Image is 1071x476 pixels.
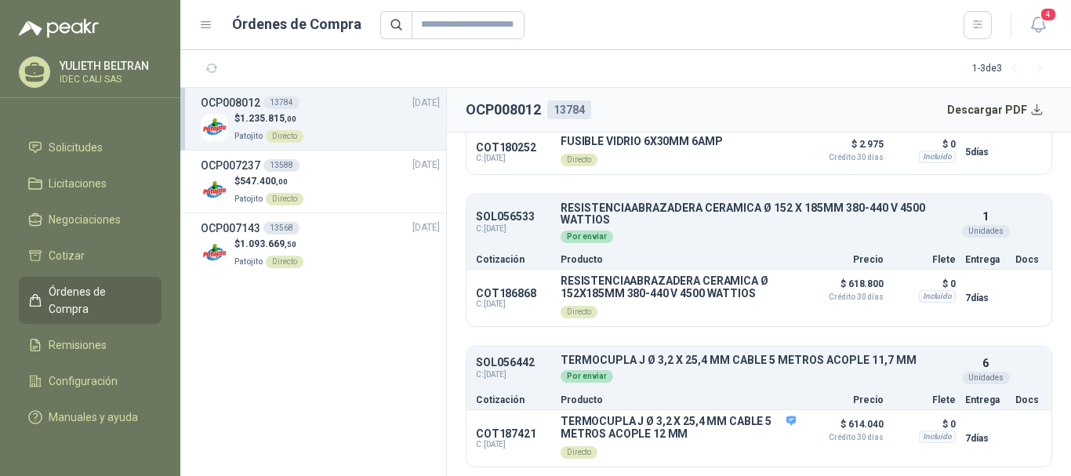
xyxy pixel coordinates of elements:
span: [DATE] [412,220,440,235]
p: Producto [561,255,796,264]
p: Entrega [965,395,1006,405]
span: Licitaciones [49,175,107,192]
p: $ 2.975 [805,135,884,162]
p: Cotización [476,395,551,405]
p: TERMOCUPLA J Ø 3,2 X 25,4 MM CABLE 5 METROS ACOPLE 11,7 MM [561,354,956,366]
p: RESISTENCIAABRAZADERA CERAMICA Ø 152 X 185MM 380-440 V 4500 WATTIOS [561,202,956,227]
span: C: [DATE] [476,369,551,381]
p: $ [234,111,303,126]
span: ,00 [285,114,296,123]
p: Precio [805,255,884,264]
p: IDEC CALI SAS [60,74,158,84]
p: Flete [893,255,956,264]
span: [DATE] [412,96,440,111]
a: Configuración [19,366,162,396]
p: Docs [1015,395,1042,405]
span: Patojito [234,132,263,140]
a: Licitaciones [19,169,162,198]
a: OCP00723713588[DATE] Company Logo$547.400,00PatojitoDirecto [201,157,440,206]
a: OCP00714313568[DATE] Company Logo$1.093.669,50PatojitoDirecto [201,220,440,269]
span: Configuración [49,372,118,390]
p: Docs [1015,255,1042,264]
p: $ 614.040 [805,415,884,441]
p: Producto [561,395,796,405]
p: SOL056442 [476,357,551,369]
div: 13784 [263,96,300,109]
span: ,00 [276,177,288,186]
span: Crédito 30 días [805,154,884,162]
p: Entrega [965,255,1006,264]
div: Incluido [919,151,956,163]
img: Logo peakr [19,19,99,38]
p: TERMOCUPLA J Ø 3,2 X 25,4 MM CABLE 5 METROS ACOPLE 12 MM [561,415,796,440]
span: Crédito 30 días [805,293,884,301]
div: Unidades [962,372,1010,384]
p: Precio [805,395,884,405]
a: Órdenes de Compra [19,277,162,324]
div: Directo [266,193,303,205]
p: COT186868 [476,287,551,300]
p: Cotización [476,255,551,264]
button: 4 [1024,11,1052,39]
a: Negociaciones [19,205,162,234]
p: FUSIBLE VIDRIO 6X30MM 6AMP [561,135,722,147]
p: $ 618.800 [805,274,884,301]
h3: OCP007143 [201,220,260,237]
img: Company Logo [201,239,228,267]
p: 1 [982,208,989,225]
span: Solicitudes [49,139,103,156]
span: Patojito [234,194,263,203]
a: Solicitudes [19,133,162,162]
div: 13588 [263,159,300,172]
div: 13784 [547,100,591,119]
span: Remisiones [49,336,107,354]
span: C: [DATE] [476,154,551,163]
p: 7 días [965,289,1006,307]
p: SOL056533 [476,211,551,223]
h2: OCP008012 [466,99,541,121]
div: 13568 [263,222,300,234]
h1: Órdenes de Compra [232,13,361,35]
span: C: [DATE] [476,440,551,449]
a: Remisiones [19,330,162,360]
a: Cotizar [19,241,162,271]
div: Unidades [962,225,1010,238]
div: Por enviar [561,231,613,243]
p: 7 días [965,429,1006,448]
p: COT180252 [476,141,551,154]
p: YULIETH BELTRAN [60,60,158,71]
div: Directo [561,446,597,459]
div: Directo [266,130,303,143]
span: 4 [1040,7,1057,22]
div: Por enviar [561,370,613,383]
span: Crédito 30 días [805,434,884,441]
div: 1 - 3 de 3 [972,56,1052,82]
h3: OCP007237 [201,157,260,174]
span: 1.093.669 [240,238,296,249]
div: Directo [266,256,303,268]
span: Cotizar [49,247,85,264]
span: Manuales y ayuda [49,409,138,426]
p: 5 días [965,143,1006,162]
div: Incluido [919,290,956,303]
button: Descargar PDF [938,94,1053,125]
p: COT187421 [476,427,551,440]
span: ,50 [285,240,296,249]
p: $ [234,237,303,252]
a: OCP00801213784[DATE] Company Logo$1.235.815,00PatojitoDirecto [201,94,440,144]
div: Incluido [919,431,956,443]
span: Negociaciones [49,211,121,228]
span: 547.400 [240,176,288,187]
span: [DATE] [412,158,440,173]
div: Directo [561,306,597,318]
p: RESISTENCIAABRAZADERA CERAMICA Ø 152X185MM 380-440 V 4500 WATTIOS [561,274,796,300]
img: Company Logo [201,114,228,141]
span: C: [DATE] [476,300,551,309]
p: $ 0 [893,415,956,434]
p: 6 [982,354,989,372]
h3: OCP008012 [201,94,260,111]
div: Directo [561,154,597,166]
span: Órdenes de Compra [49,283,147,318]
span: 1.235.815 [240,113,296,124]
span: Patojito [234,257,263,266]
